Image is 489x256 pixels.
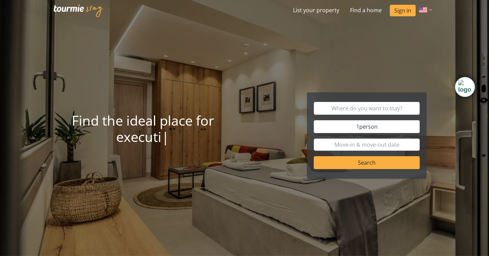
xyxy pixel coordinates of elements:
[116,127,161,146] span: e x e c u t i
[314,139,420,151] input: Move-in & move-out date
[288,3,345,17] a: List your property
[314,120,420,133] button: 1person
[345,3,387,17] a: Find a home
[356,123,378,130] span: 1
[314,102,420,115] input: Where do you want to stay?
[390,5,416,16] a: Sign in
[359,123,378,130] span: person
[43,112,242,145] h1: Find the ideal place for
[54,4,103,17] img: Tourmie Stay logo white
[162,127,169,146] span: |
[458,80,472,94] img: Timeline extension
[314,156,420,169] button: Search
